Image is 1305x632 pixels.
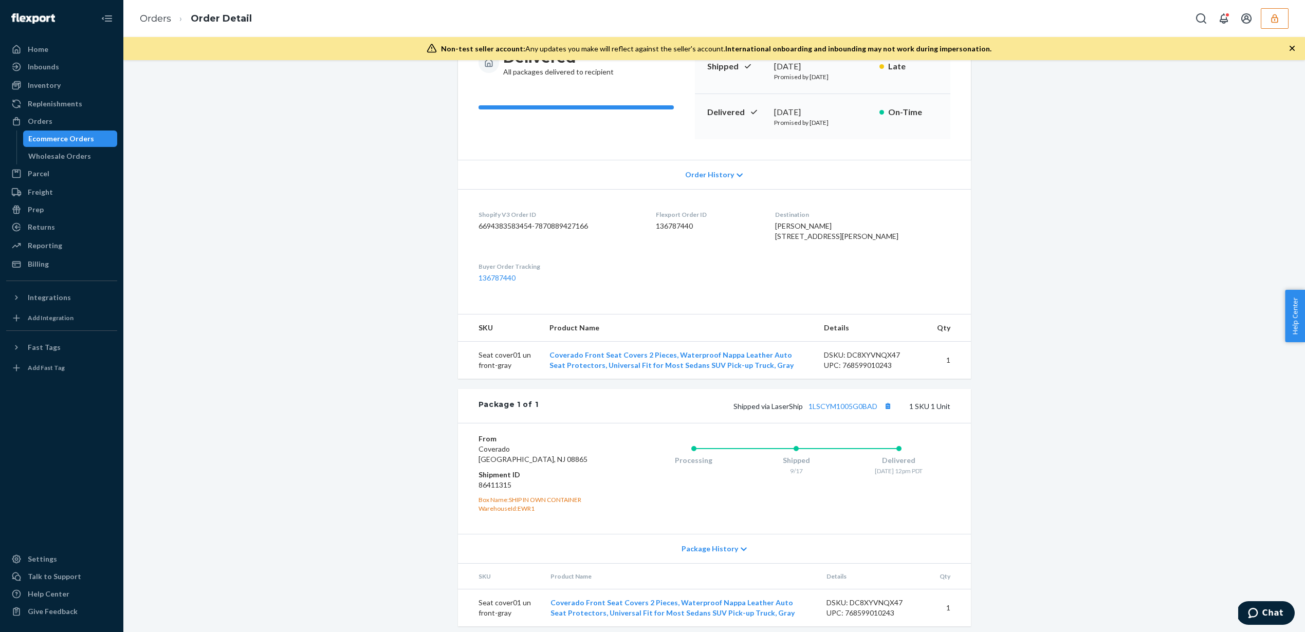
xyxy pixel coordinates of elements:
[6,310,117,326] a: Add Integration
[6,360,117,376] a: Add Fast Tag
[479,210,640,219] dt: Shopify V3 Order ID
[881,399,895,413] button: Copy tracking number
[28,99,82,109] div: Replenishments
[28,342,61,352] div: Fast Tags
[479,221,640,231] dd: 6694383583454-7870889427166
[888,106,938,118] p: On-Time
[682,544,738,554] span: Package History
[848,455,950,466] div: Delivered
[132,4,260,34] ol: breadcrumbs
[931,564,970,589] th: Qty
[818,564,931,589] th: Details
[1236,8,1257,29] button: Open account menu
[6,96,117,112] a: Replenishments
[6,59,117,75] a: Inbounds
[479,480,601,490] dd: 86411315
[28,292,71,303] div: Integrations
[774,106,871,118] div: [DATE]
[28,363,65,372] div: Add Fast Tag
[774,72,871,81] p: Promised by [DATE]
[685,170,734,180] span: Order History
[458,314,542,342] th: SKU
[441,44,525,53] span: Non-test seller account:
[824,360,921,370] div: UPC: 768599010243
[1214,8,1234,29] button: Open notifications
[6,551,117,567] a: Settings
[774,61,871,72] div: [DATE]
[6,113,117,129] a: Orders
[826,598,923,608] div: DSKU: DC8XYVNQX47
[28,606,78,617] div: Give Feedback
[28,134,94,144] div: Ecommerce Orders
[888,61,938,72] p: Late
[707,61,766,72] p: Shipped
[97,8,117,29] button: Close Navigation
[826,608,923,618] div: UPC: 768599010243
[28,169,49,179] div: Parcel
[28,554,57,564] div: Settings
[28,571,81,582] div: Talk to Support
[928,342,970,379] td: 1
[6,77,117,94] a: Inventory
[140,13,171,24] a: Orders
[191,13,252,24] a: Order Detail
[1191,8,1211,29] button: Open Search Box
[28,80,61,90] div: Inventory
[6,219,117,235] a: Returns
[479,504,601,513] div: WarehouseId: EWR1
[28,62,59,72] div: Inbounds
[458,342,542,379] td: Seat cover01 un front-gray
[1238,601,1295,627] iframe: Opens a widget where you can chat to one of our agents
[479,273,516,282] a: 136787440
[775,210,950,219] dt: Destination
[542,564,818,589] th: Product Name
[656,221,759,231] dd: 136787440
[441,44,991,54] div: Any updates you make will reflect against the seller's account.
[642,455,745,466] div: Processing
[928,314,970,342] th: Qty
[6,568,117,585] button: Talk to Support
[6,201,117,218] a: Prep
[745,455,848,466] div: Shipped
[458,564,543,589] th: SKU
[479,444,587,463] span: Coverado [GEOGRAPHIC_DATA], NJ 08865
[28,116,52,126] div: Orders
[23,148,118,164] a: Wholesale Orders
[733,402,895,411] span: Shipped via LaserShip
[656,210,759,219] dt: Flexport Order ID
[28,222,55,232] div: Returns
[479,262,640,271] dt: Buyer Order Tracking
[6,237,117,254] a: Reporting
[23,131,118,147] a: Ecommerce Orders
[503,48,614,77] div: All packages delivered to recipient
[6,41,117,58] a: Home
[848,467,950,475] div: [DATE] 12pm PDT
[6,165,117,182] a: Parcel
[725,44,991,53] span: International onboarding and inbounding may not work during impersonation.
[816,314,929,342] th: Details
[6,586,117,602] a: Help Center
[808,402,877,411] a: 1LSCYM1005G0BAD
[28,589,69,599] div: Help Center
[28,44,48,54] div: Home
[549,350,794,369] a: Coverado Front Seat Covers 2 Pieces, Waterproof Nappa Leather Auto Seat Protectors, Universal Fit...
[6,339,117,356] button: Fast Tags
[6,289,117,306] button: Integrations
[479,434,601,444] dt: From
[11,13,55,24] img: Flexport logo
[28,313,73,322] div: Add Integration
[479,495,601,504] div: Box Name: SHIP IN OWN CONTAINER
[774,118,871,127] p: Promised by [DATE]
[6,256,117,272] a: Billing
[1285,290,1305,342] button: Help Center
[458,589,543,626] td: Seat cover01 un front-gray
[28,151,91,161] div: Wholesale Orders
[775,221,898,240] span: [PERSON_NAME] [STREET_ADDRESS][PERSON_NAME]
[28,240,62,251] div: Reporting
[550,598,795,617] a: Coverado Front Seat Covers 2 Pieces, Waterproof Nappa Leather Auto Seat Protectors, Universal Fit...
[707,106,766,118] p: Delivered
[6,603,117,620] button: Give Feedback
[541,314,815,342] th: Product Name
